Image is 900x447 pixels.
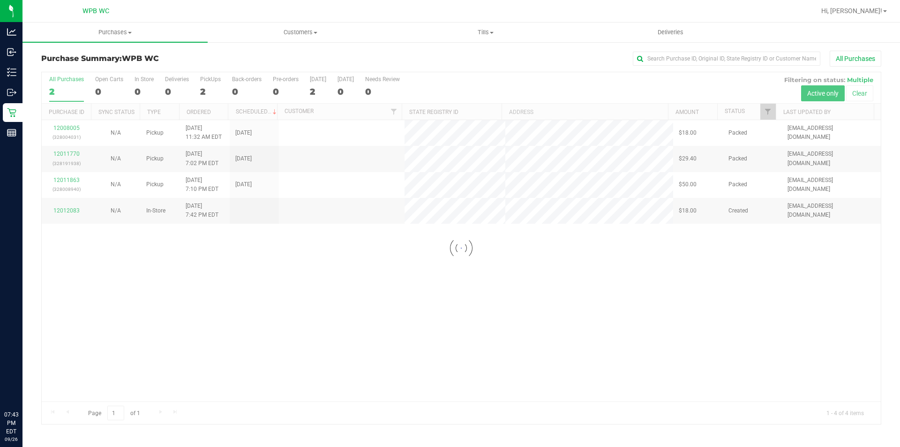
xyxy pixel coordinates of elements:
[393,23,578,42] a: Tills
[208,23,393,42] a: Customers
[393,28,577,37] span: Tills
[7,27,16,37] inline-svg: Analytics
[578,23,763,42] a: Deliveries
[4,410,18,436] p: 07:43 PM EDT
[645,28,696,37] span: Deliveries
[7,68,16,77] inline-svg: Inventory
[7,128,16,137] inline-svg: Reports
[4,436,18,443] p: 09/26
[22,23,208,42] a: Purchases
[41,54,321,63] h3: Purchase Summary:
[830,51,881,67] button: All Purchases
[9,372,37,400] iframe: Resource center
[82,7,109,15] span: WPB WC
[821,7,882,15] span: Hi, [PERSON_NAME]!
[7,88,16,97] inline-svg: Outbound
[22,28,208,37] span: Purchases
[7,108,16,117] inline-svg: Retail
[122,54,159,63] span: WPB WC
[208,28,392,37] span: Customers
[7,47,16,57] inline-svg: Inbound
[633,52,820,66] input: Search Purchase ID, Original ID, State Registry ID or Customer Name...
